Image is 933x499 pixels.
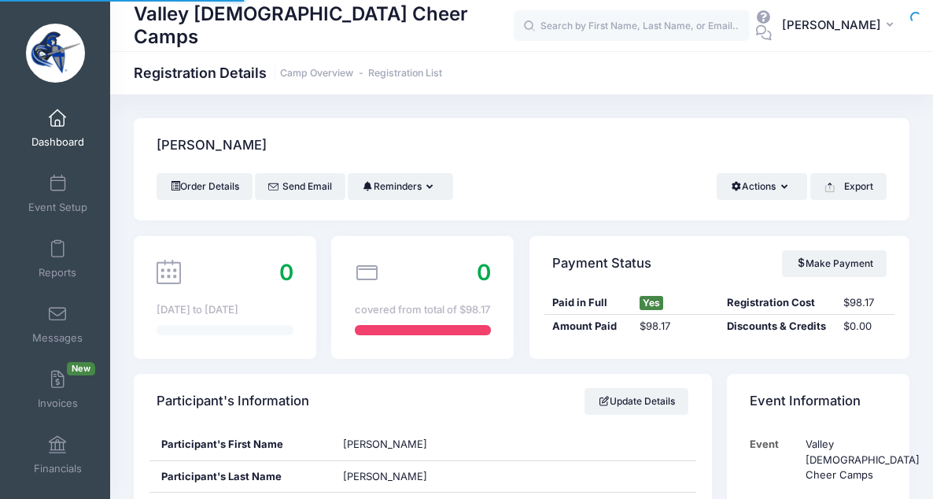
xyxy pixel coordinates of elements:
button: Export [810,173,887,200]
img: Valley Christian Cheer Camps [26,24,85,83]
div: [DATE] to [DATE] [157,302,293,318]
div: Participant's First Name [149,429,332,460]
span: Dashboard [31,135,84,149]
span: Event Setup [28,201,87,214]
a: Make Payment [782,250,887,277]
span: [PERSON_NAME] [782,17,881,34]
a: Event Setup [20,166,95,221]
button: Reminders [348,173,452,200]
div: $98.17 [835,295,894,311]
div: Paid in Full [544,295,632,311]
button: [PERSON_NAME] [772,8,909,44]
span: [PERSON_NAME] [343,470,427,482]
span: Messages [32,331,83,345]
div: $98.17 [632,319,719,335]
a: Dashboard [20,101,95,156]
h4: [PERSON_NAME] [157,124,267,168]
h4: Payment Status [552,241,651,286]
div: Participant's Last Name [149,461,332,493]
a: Order Details [157,173,253,200]
span: Invoices [38,397,78,410]
h1: Registration Details [134,65,442,81]
a: Financials [20,427,95,482]
h4: Participant's Information [157,379,309,424]
span: 0 [279,259,293,286]
a: Send Email [255,173,345,200]
span: [PERSON_NAME] [343,438,427,450]
button: Actions [717,173,807,200]
a: Registration List [368,68,442,79]
div: Discounts & Credits [719,319,835,335]
a: Reports [20,231,95,286]
div: covered from total of $98.17 [355,302,491,318]
a: Update Details [585,388,689,415]
div: Registration Cost [719,295,835,311]
span: New [67,362,95,375]
a: Messages [20,297,95,352]
div: Amount Paid [544,319,632,335]
input: Search by First Name, Last Name, or Email... [514,10,750,42]
a: Camp Overview [280,68,353,79]
span: Financials [34,462,82,475]
span: Reports [39,266,76,279]
a: InvoicesNew [20,362,95,417]
span: Yes [640,296,663,310]
td: Event [750,429,798,490]
td: Valley [DEMOGRAPHIC_DATA] Cheer Camps [798,429,920,490]
div: $0.00 [835,319,894,335]
span: 0 [477,259,491,286]
h4: Event Information [750,379,861,424]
